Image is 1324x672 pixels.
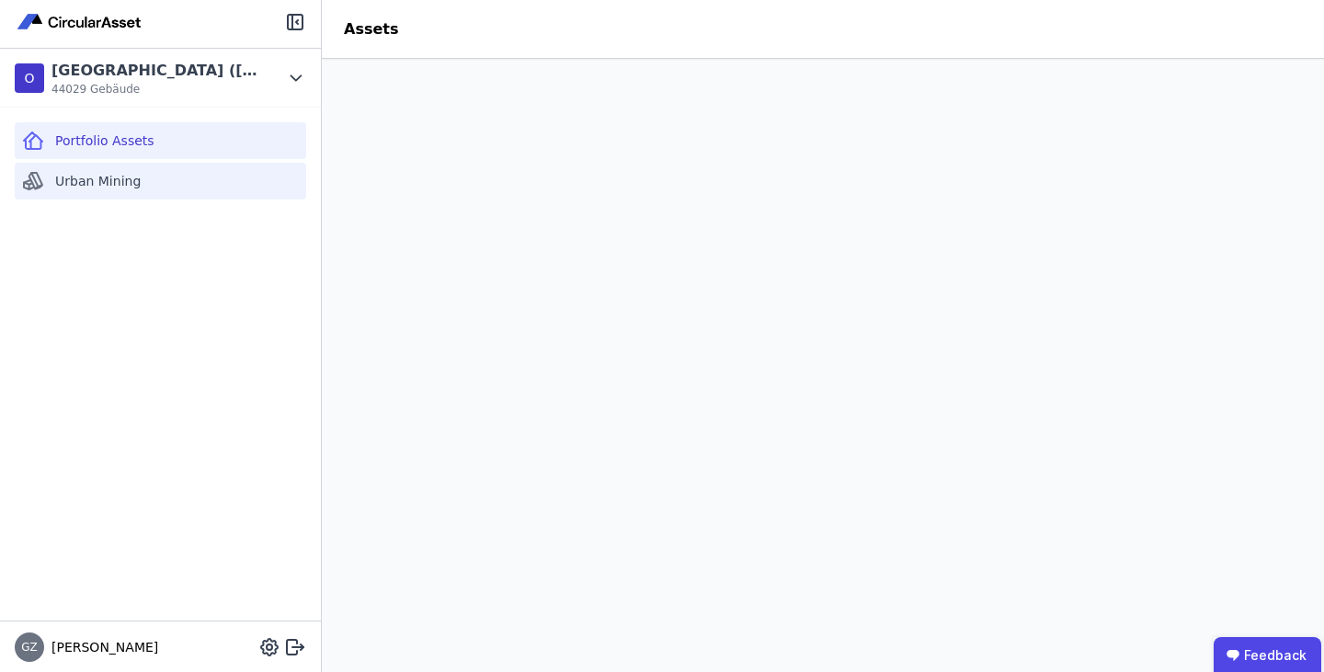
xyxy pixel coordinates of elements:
[15,63,44,93] div: O
[55,172,141,190] span: Urban Mining
[15,11,145,33] img: Concular
[21,642,38,653] span: GZ
[55,131,154,150] span: Portfolio Assets
[44,638,158,656] span: [PERSON_NAME]
[51,60,263,82] div: [GEOGRAPHIC_DATA] ([PERSON_NAME])
[51,82,263,97] span: 44029 Gebäude
[322,59,1324,672] iframe: retool
[322,18,420,40] div: Assets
